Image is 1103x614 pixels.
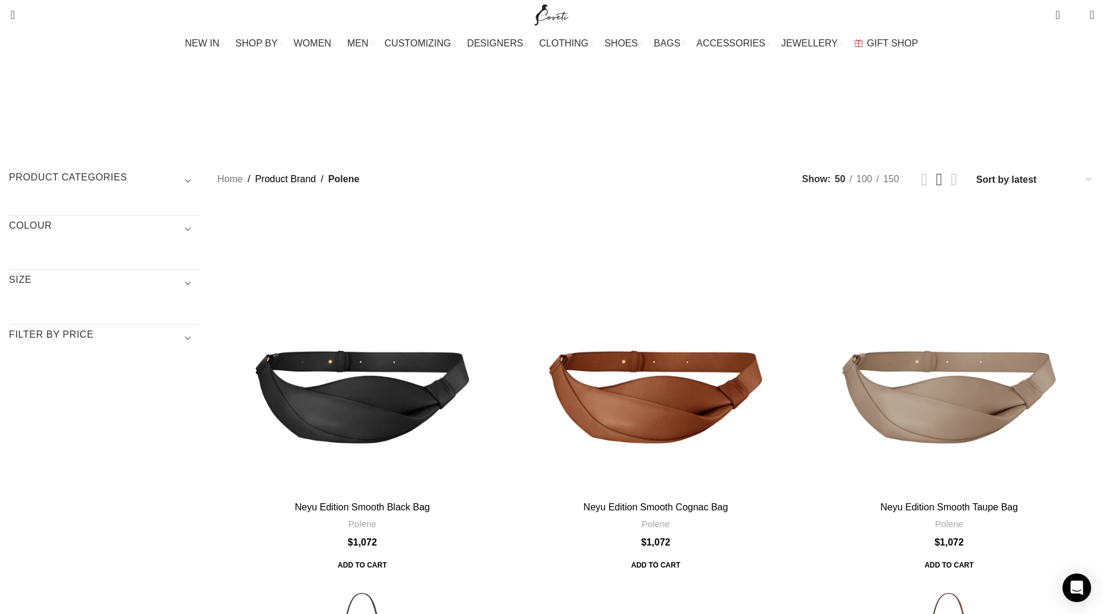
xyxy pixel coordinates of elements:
[1071,12,1080,21] span: 0
[696,32,769,55] a: ACCESSORIES
[385,32,456,55] a: CUSTOMIZING
[329,554,395,576] span: Add to cart
[641,537,671,547] bdi: 1,072
[347,38,369,49] span: MEN
[3,32,1100,55] div: Main navigation
[696,38,765,49] span: ACCESSORIES
[654,32,684,55] a: BAGS
[623,554,688,576] a: Add to cart: “Neyu Edition Smooth Cognac Bag”
[217,206,507,496] a: Neyu Edition Smooth Black Bag
[185,38,220,49] span: NEW IN
[1057,6,1065,15] span: 0
[294,38,331,49] span: WOMEN
[467,38,523,49] span: DESIGNERS
[934,537,964,547] bdi: 1,072
[641,518,669,530] a: Polene
[880,502,1018,512] a: Neyu Edition Smooth Taupe Bag
[854,32,918,55] a: GIFT SHOP
[295,502,430,512] a: Neyu Edition Smooth Black Bag
[605,32,642,55] a: SHOES
[348,537,377,547] bdi: 1,072
[235,38,278,49] span: SHOP BY
[9,328,200,348] h3: Filter by price
[185,32,224,55] a: NEW IN
[9,273,200,294] h3: SIZE
[584,502,728,512] a: Neyu Edition Smooth Cognac Bag
[385,38,451,49] span: CUSTOMIZING
[623,554,688,576] span: Add to cart
[854,39,863,47] img: GiftBag
[935,518,963,530] a: Polene
[3,3,15,27] a: Search
[329,554,395,576] a: Add to cart: “Neyu Edition Smooth Black Bag”
[347,32,372,55] a: MEN
[916,554,982,576] a: Add to cart: “Neyu Edition Smooth Taupe Bag”
[804,206,1094,496] a: Neyu Edition Smooth Taupe Bag
[1049,3,1065,27] a: 0
[294,32,335,55] a: WOMEN
[348,537,353,547] span: $
[605,38,638,49] span: SHOES
[9,171,200,191] h3: Product categories
[539,38,588,49] span: CLOTHING
[916,554,982,576] span: Add to cart
[934,537,940,547] span: $
[511,206,801,496] a: Neyu Edition Smooth Cognac Bag
[781,32,842,55] a: JEWELLERY
[867,38,918,49] span: GIFT SHOP
[532,9,572,19] a: Site logo
[348,518,376,530] a: Polene
[1069,3,1081,27] div: My Wishlist
[781,38,838,49] span: JEWELLERY
[9,219,200,239] h3: COLOUR
[539,32,593,55] a: CLOTHING
[235,32,282,55] a: SHOP BY
[467,32,527,55] a: DESIGNERS
[641,537,647,547] span: $
[654,38,680,49] span: BAGS
[1063,574,1091,602] div: Open Intercom Messenger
